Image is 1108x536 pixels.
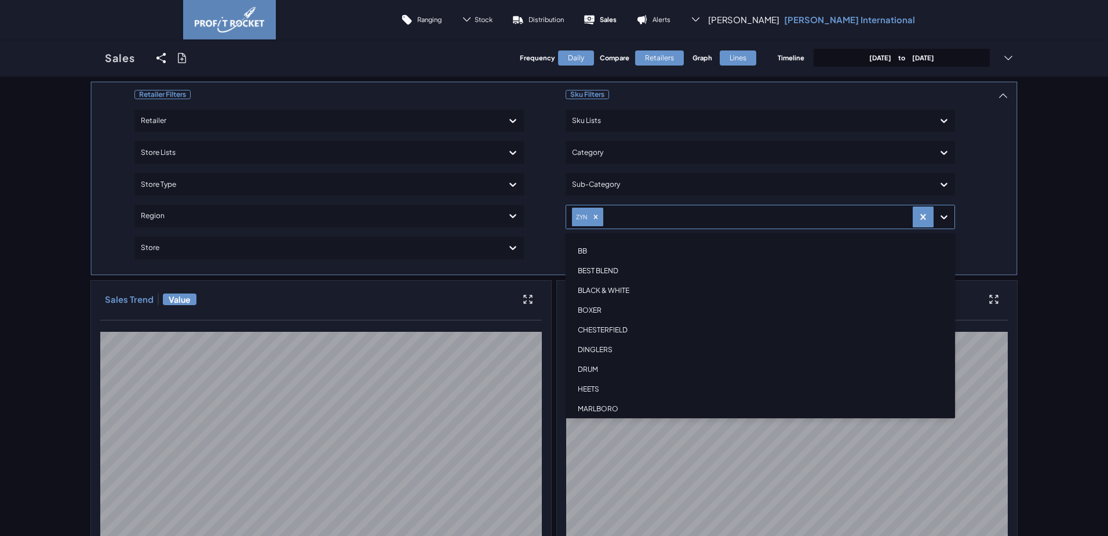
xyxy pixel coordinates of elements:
div: Daily [558,50,594,66]
h4: Frequency [520,53,552,62]
div: ZYN [573,211,589,223]
div: Store [141,238,497,257]
div: Sub-Category [572,175,928,194]
a: Alerts [626,6,680,34]
div: HEETS [571,379,950,399]
a: Distribution [502,6,574,34]
h3: Sales Trend [105,294,154,305]
div: Sku Lists [572,111,928,130]
span: Value [163,294,196,305]
div: Region [141,207,497,225]
span: [PERSON_NAME] [708,14,779,26]
span: Retailer Filters [134,90,191,99]
div: Store Type [141,175,497,194]
div: MARLBORO [571,399,950,419]
span: Stock [475,15,493,24]
span: Sku Filters [566,90,609,99]
div: BLACK & WHITE [571,281,950,300]
p: Distribution [529,15,564,24]
h4: Compare [600,53,629,62]
div: Store Lists [141,143,497,162]
a: Sales [574,6,626,34]
div: BOXER [571,300,950,320]
h4: Graph [692,53,714,62]
p: Ranging [417,15,442,24]
div: BEST BLEND [571,261,950,281]
div: Retailer [141,111,497,130]
div: CHESTERFIELD [571,320,950,340]
div: DINGLERS [571,340,950,360]
img: image [195,7,264,32]
div: Retailers [635,50,684,66]
p: [DATE] [DATE] [869,53,934,62]
div: Category [572,143,928,162]
a: Ranging [391,6,451,34]
div: BB [571,241,950,261]
div: Lines [720,50,756,66]
p: [PERSON_NAME] International [784,14,915,26]
div: Remove ZYN [589,213,602,221]
p: Sales [600,15,617,24]
p: Alerts [653,15,670,24]
span: to [891,53,912,61]
a: Sales [90,39,150,77]
h4: Timeline [778,53,804,62]
div: DRUM [571,360,950,379]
